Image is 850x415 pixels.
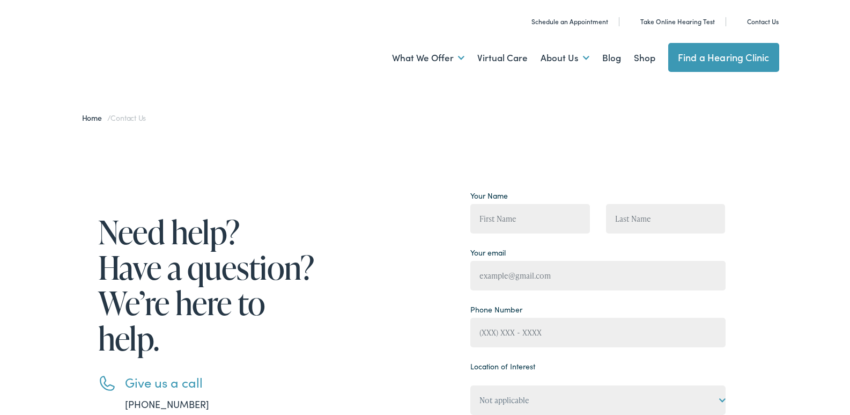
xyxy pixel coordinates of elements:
[477,38,528,78] a: Virtual Care
[735,16,743,27] img: utility icon
[392,38,464,78] a: What We Offer
[470,204,590,234] input: First Name
[634,38,655,78] a: Shop
[125,375,318,390] h3: Give us a call
[82,112,146,123] span: /
[470,318,726,347] input: (XXX) XXX - XXXX
[735,17,779,26] a: Contact Us
[629,17,715,26] a: Take Online Hearing Test
[470,261,726,290] input: example@gmail.com
[470,247,506,258] label: Your email
[606,204,726,234] input: Last Name
[110,112,146,123] span: Contact Us
[470,361,535,372] label: Location of Interest
[668,43,779,72] a: Find a Hearing Clinic
[98,214,318,356] h1: Need help? Have a question? We’re here to help.
[520,17,608,26] a: Schedule an Appointment
[541,38,589,78] a: About Us
[470,304,522,315] label: Phone Number
[602,38,621,78] a: Blog
[629,16,636,27] img: utility icon
[82,112,107,123] a: Home
[125,397,209,411] a: [PHONE_NUMBER]
[470,190,508,201] label: Your Name
[520,16,527,27] img: utility icon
